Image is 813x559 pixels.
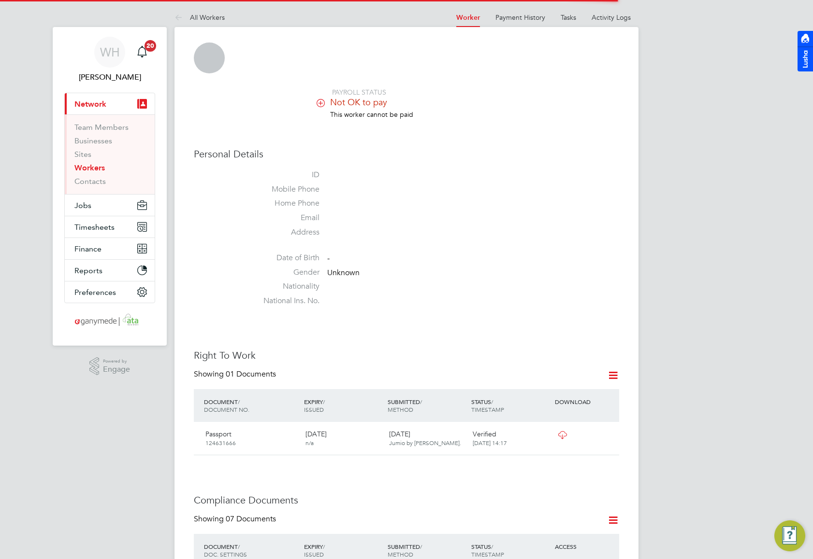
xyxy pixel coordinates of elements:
a: Payment History [495,13,545,22]
label: Gender [252,267,319,278]
button: Timesheets [65,216,155,238]
div: Showing [194,514,278,524]
span: [DATE] 14:17 [473,439,507,447]
span: Timesheets [74,223,115,232]
div: Passport [202,426,302,451]
div: EXPIRY [302,393,385,418]
span: Unknown [327,268,360,278]
span: This worker cannot be paid [330,110,413,119]
div: Showing [194,369,278,379]
span: - [327,253,330,263]
span: / [323,398,325,405]
h3: Compliance Documents [194,494,619,506]
a: Team Members [74,123,129,132]
div: [DATE] [302,426,385,451]
span: Powered by [103,357,130,365]
img: ganymedesolutions-logo-retina.png [72,313,148,328]
label: ID [252,170,319,180]
label: Nationality [252,281,319,292]
span: PAYROLL STATUS [332,88,386,97]
span: 01 Documents [226,369,276,379]
span: TIMESTAMP [471,550,504,558]
label: Mobile Phone [252,184,319,195]
span: DOC. SETTINGS [204,550,247,558]
span: Finance [74,244,102,253]
span: Engage [103,365,130,374]
a: Activity Logs [592,13,631,22]
span: n/a [305,439,314,447]
span: / [238,543,240,550]
button: Finance [65,238,155,259]
div: SUBMITTED [385,393,469,418]
div: DOCUMENT [202,393,302,418]
span: 124631666 [205,439,236,447]
span: WH [100,46,120,58]
span: / [323,543,325,550]
label: Email [252,213,319,223]
button: Preferences [65,281,155,303]
a: Businesses [74,136,112,145]
a: Tasks [561,13,576,22]
span: Jumio by [PERSON_NAME]. [389,439,461,447]
button: Jobs [65,195,155,216]
button: Reports [65,260,155,281]
span: 07 Documents [226,514,276,524]
span: 20 [145,40,156,52]
span: Jobs [74,201,91,210]
div: STATUS [469,393,552,418]
label: Home Phone [252,198,319,209]
span: / [491,398,493,405]
div: ACCESS [552,538,619,555]
span: / [420,398,422,405]
a: Worker [456,14,480,22]
span: METHOD [388,405,413,413]
span: / [238,398,240,405]
label: Date of Birth [252,253,319,263]
div: DOWNLOAD [552,393,619,410]
span: William Heath [64,71,155,83]
span: TIMESTAMP [471,405,504,413]
span: / [491,543,493,550]
a: Go to home page [64,313,155,328]
label: National Ins. No. [252,296,319,306]
a: All Workers [174,13,225,22]
span: ISSUED [304,550,324,558]
span: / [420,543,422,550]
nav: Main navigation [53,27,167,346]
span: Reports [74,266,102,275]
span: ISSUED [304,405,324,413]
span: Preferences [74,288,116,297]
a: WH[PERSON_NAME] [64,37,155,83]
div: Network [65,114,155,194]
a: Sites [74,150,91,159]
span: DOCUMENT NO. [204,405,249,413]
a: 20 [132,37,152,68]
span: METHOD [388,550,413,558]
a: Contacts [74,177,106,186]
span: Verified [473,430,496,438]
span: Network [74,99,106,109]
a: Workers [74,163,105,172]
label: Address [252,227,319,238]
h3: Personal Details [194,148,619,160]
button: Network [65,93,155,114]
span: Not OK to pay [330,97,387,108]
div: [DATE] [385,426,469,451]
h3: Right To Work [194,349,619,362]
a: Powered byEngage [89,357,131,376]
button: Engage Resource Center [774,520,805,551]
